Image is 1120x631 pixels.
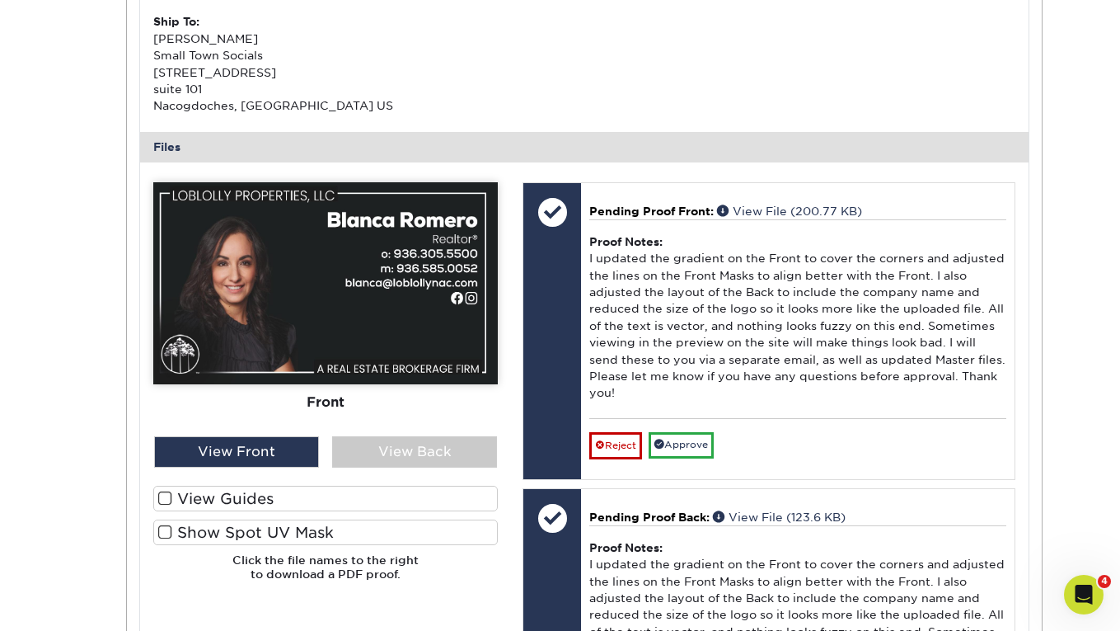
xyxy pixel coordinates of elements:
[154,436,319,468] div: View Front
[713,511,846,524] a: View File (123.6 KB)
[140,132,1029,162] div: Files
[589,541,663,554] strong: Proof Notes:
[589,432,642,459] a: Reject
[1064,575,1104,615] iframe: Intercom live chat
[649,432,714,458] a: Approve
[153,13,584,114] div: [PERSON_NAME] Small Town Socials [STREET_ADDRESS] suite 101 Nacogdoches, [GEOGRAPHIC_DATA] US
[153,486,498,511] label: View Guides
[589,219,1005,418] div: I updated the gradient on the Front to cover the corners and adjusted the lines on the Front Mask...
[589,205,714,218] span: Pending Proof Front:
[153,520,498,545] label: Show Spot UV Mask
[589,511,710,524] span: Pending Proof Back:
[717,205,862,218] a: View File (200.77 KB)
[1098,575,1111,588] span: 4
[153,553,498,594] h6: Click the file names to the right to download a PDF proof.
[332,436,497,468] div: View Back
[589,235,663,248] strong: Proof Notes:
[153,384,498,420] div: Front
[153,15,199,28] strong: Ship To:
